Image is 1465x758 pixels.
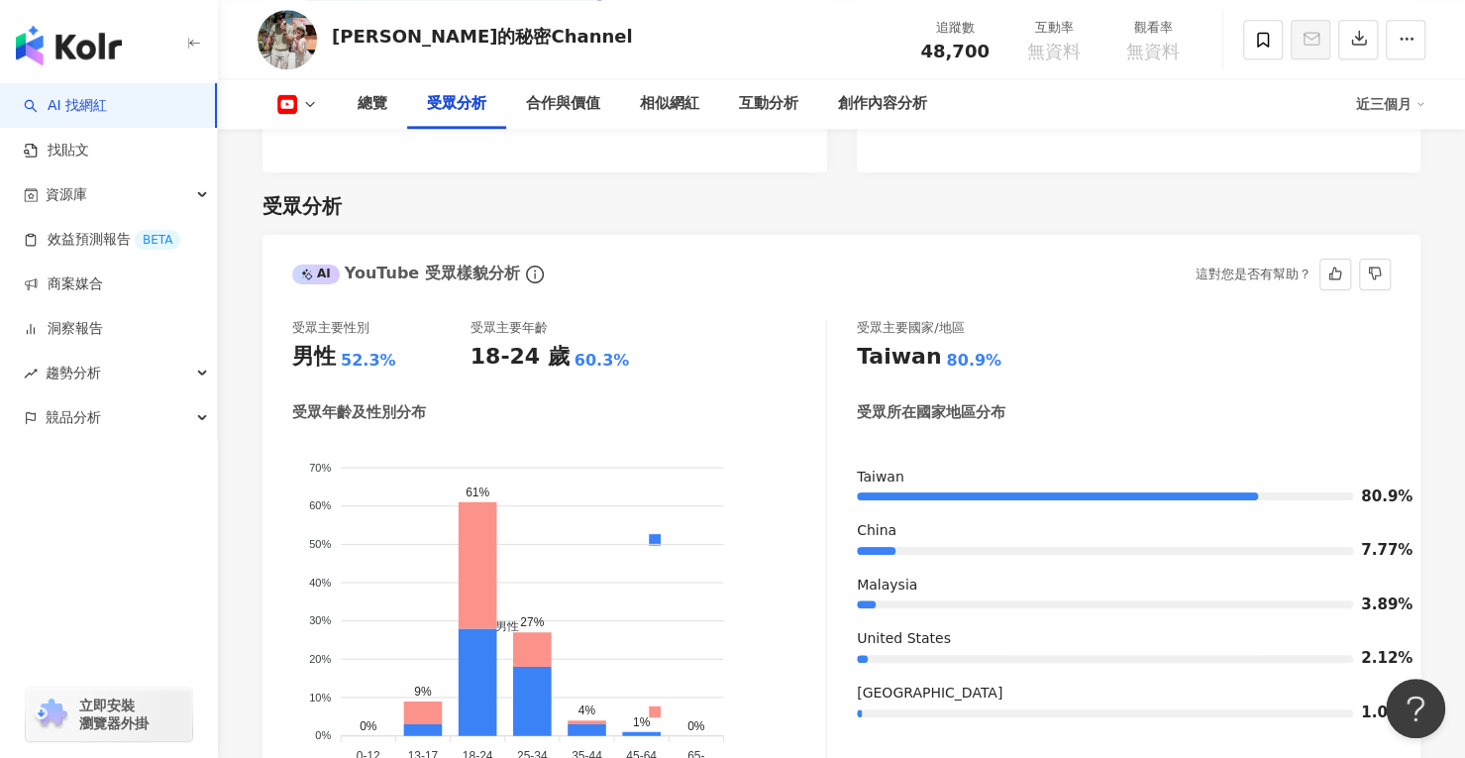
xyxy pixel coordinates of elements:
[315,729,331,741] tspan: 0%
[946,350,1001,372] div: 80.9%
[24,141,89,161] a: 找貼文
[857,402,1005,423] div: 受眾所在國家地區分布
[1027,42,1081,61] span: 無資料
[857,576,1391,596] div: Malaysia
[258,10,317,69] img: KOL Avatar
[838,92,927,116] div: 創作內容分析
[262,192,342,220] div: 受眾分析
[857,521,1391,541] div: China
[857,319,964,337] div: 受眾主要國家/地區
[1196,260,1311,289] div: 這對您是否有幫助？
[292,265,340,284] div: AI
[292,319,369,337] div: 受眾主要性別
[309,461,331,473] tspan: 70%
[46,351,101,395] span: 趨勢分析
[575,350,630,372] div: 60.3%
[523,263,547,286] span: info-circle
[1126,42,1180,61] span: 無資料
[427,92,486,116] div: 受眾分析
[857,468,1391,487] div: Taiwan
[24,230,180,250] a: 效益預測報告BETA
[920,41,989,61] span: 48,700
[292,263,520,284] div: YouTube 受眾樣貌分析
[857,342,941,373] div: Taiwan
[292,342,336,373] div: 男性
[1356,88,1425,120] div: 近三個月
[24,367,38,380] span: rise
[471,319,548,337] div: 受眾主要年齡
[32,699,70,730] img: chrome extension
[24,319,103,339] a: 洞察報告
[46,172,87,217] span: 資源庫
[309,499,331,511] tspan: 60%
[358,92,387,116] div: 總覽
[79,697,149,732] span: 立即安裝 瀏覽器外掛
[1386,679,1445,738] iframe: Help Scout Beacon - Open
[1361,489,1391,504] span: 80.9%
[26,688,192,741] a: chrome extension立即安裝 瀏覽器外掛
[332,24,633,49] div: [PERSON_NAME]的秘密Channel
[46,395,101,440] span: 競品分析
[1361,705,1391,720] span: 1.06%
[917,18,993,38] div: 追蹤數
[1115,18,1191,38] div: 觀看率
[309,577,331,589] tspan: 40%
[1368,267,1382,280] span: dislike
[480,619,519,633] span: 男性
[1361,597,1391,612] span: 3.89%
[24,274,103,294] a: 商案媒合
[309,653,331,665] tspan: 20%
[24,96,107,116] a: searchAI 找網紅
[857,629,1391,649] div: United States
[309,692,331,704] tspan: 10%
[16,26,122,65] img: logo
[292,402,426,423] div: 受眾年齡及性別分布
[1328,267,1342,280] span: like
[1016,18,1092,38] div: 互動率
[640,92,699,116] div: 相似網紅
[1361,543,1391,558] span: 7.77%
[526,92,600,116] div: 合作與價值
[471,342,570,373] div: 18-24 歲
[309,538,331,550] tspan: 50%
[1361,651,1391,666] span: 2.12%
[309,614,331,626] tspan: 30%
[739,92,798,116] div: 互動分析
[341,350,396,372] div: 52.3%
[857,684,1391,704] div: [GEOGRAPHIC_DATA]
